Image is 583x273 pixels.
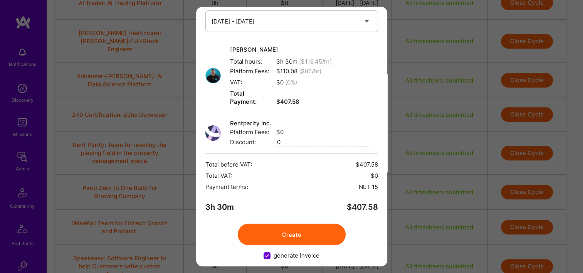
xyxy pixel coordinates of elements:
[230,78,272,86] span: VAT:
[371,172,378,180] span: $0
[230,67,332,75] span: $ 110.08
[230,89,272,106] span: Total Payment:
[238,224,346,245] button: Create
[230,45,332,54] span: [PERSON_NAME]
[299,67,321,75] span: ($ 85 /hr)
[205,183,248,191] span: Payment terms:
[230,128,370,136] span: $0
[205,203,234,211] span: 3h 30m
[274,251,319,260] span: generate invoice
[230,57,332,66] span: 3h 30m
[196,7,387,266] div: modal
[230,119,370,127] span: Rentparity Inc.
[347,203,378,211] span: $ 407.58
[230,98,299,105] strong: $407.58
[230,67,272,75] span: Platform Fees:
[299,58,332,65] span: ($ 116.45 /hr)
[205,125,221,141] img: User Avatar
[356,160,378,169] span: $407.58
[205,172,232,180] span: Total VAT:
[205,68,221,83] img: User Avatar
[285,79,297,86] span: ( 0 %)
[230,138,272,146] span: Discount:
[230,57,272,66] span: Total hours:
[205,160,252,169] span: Total before VAT:
[359,183,378,191] span: NET 15
[230,128,272,136] span: Platform Fees:
[230,78,332,86] span: $0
